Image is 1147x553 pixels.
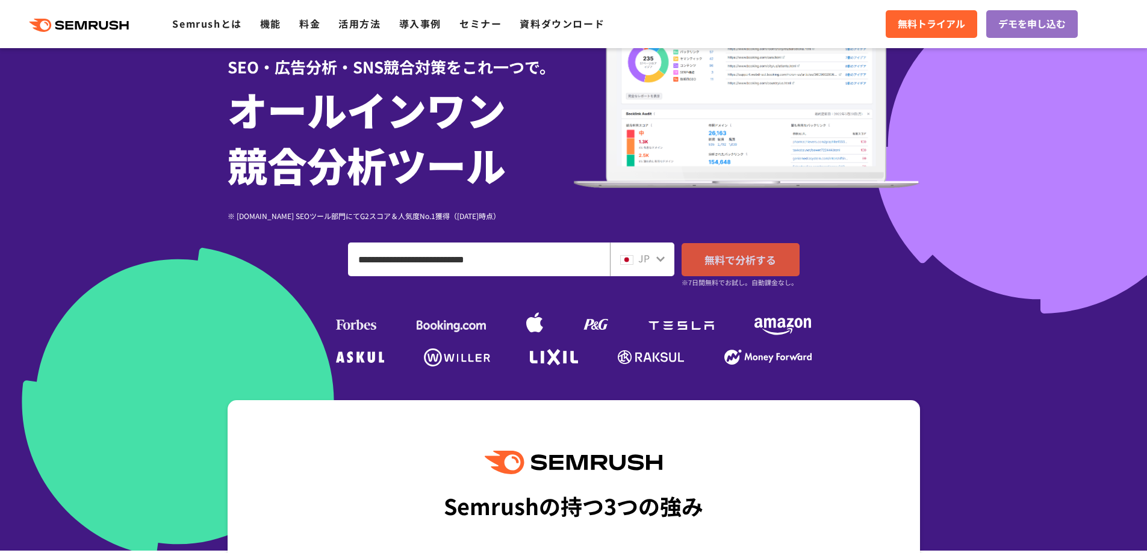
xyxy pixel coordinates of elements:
small: ※7日間無料でお試し。自動課金なし。 [682,277,798,288]
a: 無料で分析する [682,243,800,276]
span: JP [638,251,650,265]
a: 導入事例 [399,16,441,31]
a: 資料ダウンロード [520,16,605,31]
input: ドメイン、キーワードまたはURLを入力してください [349,243,609,276]
a: 無料トライアル [886,10,977,38]
a: Semrushとは [172,16,241,31]
h1: オールインワン 競合分析ツール [228,81,574,192]
a: 活用方法 [338,16,381,31]
div: Semrushの持つ3つの強み [444,483,703,528]
span: デモを申し込む [998,16,1066,32]
div: SEO・広告分析・SNS競合対策をこれ一つで。 [228,37,574,78]
a: デモを申し込む [986,10,1078,38]
img: Semrush [485,451,662,474]
span: 無料で分析する [704,252,776,267]
a: 機能 [260,16,281,31]
span: 無料トライアル [898,16,965,32]
a: 料金 [299,16,320,31]
a: セミナー [459,16,502,31]
div: ※ [DOMAIN_NAME] SEOツール部門にてG2スコア＆人気度No.1獲得（[DATE]時点） [228,210,574,221]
